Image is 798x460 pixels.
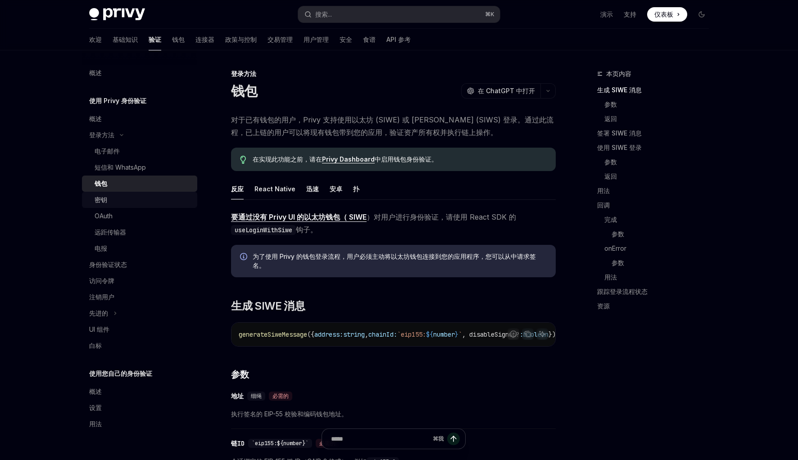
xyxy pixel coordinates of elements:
[604,273,617,281] font: 用法
[368,330,397,338] span: chainId:
[82,192,197,208] a: 密钥
[272,392,289,400] font: 必需的
[306,185,319,193] font: 迅速
[89,309,108,317] font: 先进的
[82,159,197,176] a: 短信和 WhatsApp
[89,29,102,50] a: 欢迎
[231,212,367,222] a: 要通过没有 Privy UI 的以太坊钱包（ SIWE
[231,83,258,99] font: 钱包
[694,7,709,22] button: 切换暗模式
[89,97,146,104] font: 使用 Privy 身份验证
[231,392,244,400] font: 地址
[363,29,376,50] a: 食谱
[254,185,295,193] font: React Native
[113,36,138,43] font: 基础知识
[597,129,642,137] font: 签署 SIWE 消息
[647,7,687,22] a: 仪表板
[82,289,197,305] a: 注销用户
[296,225,317,234] font: 钩子。
[604,100,617,108] font: 参数
[597,241,716,256] a: onError
[340,29,352,50] a: 安全
[225,29,257,50] a: 政策与控制
[231,225,296,235] code: useLoginWithSiwe
[82,383,197,400] a: 概述
[397,253,410,260] font: 太坊
[89,293,114,301] font: 注销用户
[268,29,293,50] a: 交易管理
[82,176,197,192] a: 钱包
[82,208,197,224] a: OAuth
[490,11,494,18] font: K
[597,83,716,97] a: 生成 SIWE 消息
[343,330,365,338] span: string
[597,140,716,155] a: 使用 SIWE 登录
[597,212,716,227] a: 完成
[251,392,262,400] font: 细绳
[113,29,138,50] a: 基础知识
[447,433,460,445] button: 发送消息
[597,299,716,313] a: 资源
[597,187,610,194] font: 用法
[95,147,120,155] font: 电子邮件
[307,330,314,338] span: ({
[522,328,534,340] button: 复制代码块中的内容
[89,8,145,21] img: 深色标志
[654,10,673,18] font: 仪表板
[485,11,490,18] font: ⌘
[597,227,716,241] a: 参数
[597,126,716,140] a: 签署 SIWE 消息
[363,36,376,43] font: 食谱
[612,259,624,266] font: 参数
[597,86,642,94] font: 生成 SIWE 消息
[89,342,102,349] font: 白标
[82,143,197,159] a: 电子邮件
[597,112,716,126] a: 返回
[597,144,642,151] font: 使用 SIWE 登录
[231,70,256,77] font: 登录方法
[597,288,648,295] font: 跟踪登录流程状态
[314,330,343,338] span: address:
[89,115,102,122] font: 概述
[597,270,716,284] a: 用法
[624,10,636,18] font: 支持
[82,400,197,416] a: 设置
[604,172,617,180] font: 返回
[253,155,322,163] font: 在实现此功能之前，请在
[172,36,185,43] font: 钱包
[82,257,197,273] a: 身份验证状态
[231,410,348,418] font: 执行签名的 EIP-55 校验和编码钱包地址。
[82,273,197,289] a: 访问令牌
[322,155,375,163] font: Privy Dashboard
[82,127,197,143] button: 切换登录方法部分
[604,158,617,166] font: 参数
[225,36,257,43] font: 政策与控制
[612,230,624,238] font: 参数
[195,36,214,43] font: 连接器
[600,10,613,18] font: 演示
[231,185,244,193] font: 反应
[298,6,500,23] button: 打开搜索
[375,155,438,163] font: 中启用钱包身份验证。
[433,330,455,338] span: number
[331,429,429,449] input: 提问...
[89,420,102,428] font: 用法
[82,416,197,432] a: 用法
[386,36,411,43] font: API 参考
[597,198,716,212] a: 回调
[536,328,548,340] button: 询问人工智能
[149,29,161,50] a: 验证
[597,256,716,270] a: 参数
[89,277,114,284] font: 访问令牌
[397,330,426,338] span: `eip155:
[508,328,519,340] button: 报告错误代码
[95,180,107,187] font: 钱包
[231,299,305,312] font: 生成 SIWE 消息
[89,36,102,43] font: 欢迎
[95,212,113,220] font: OAuth
[315,10,332,18] font: 搜索...
[597,155,716,169] a: 参数
[330,185,342,193] font: 安卓
[458,330,462,338] span: `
